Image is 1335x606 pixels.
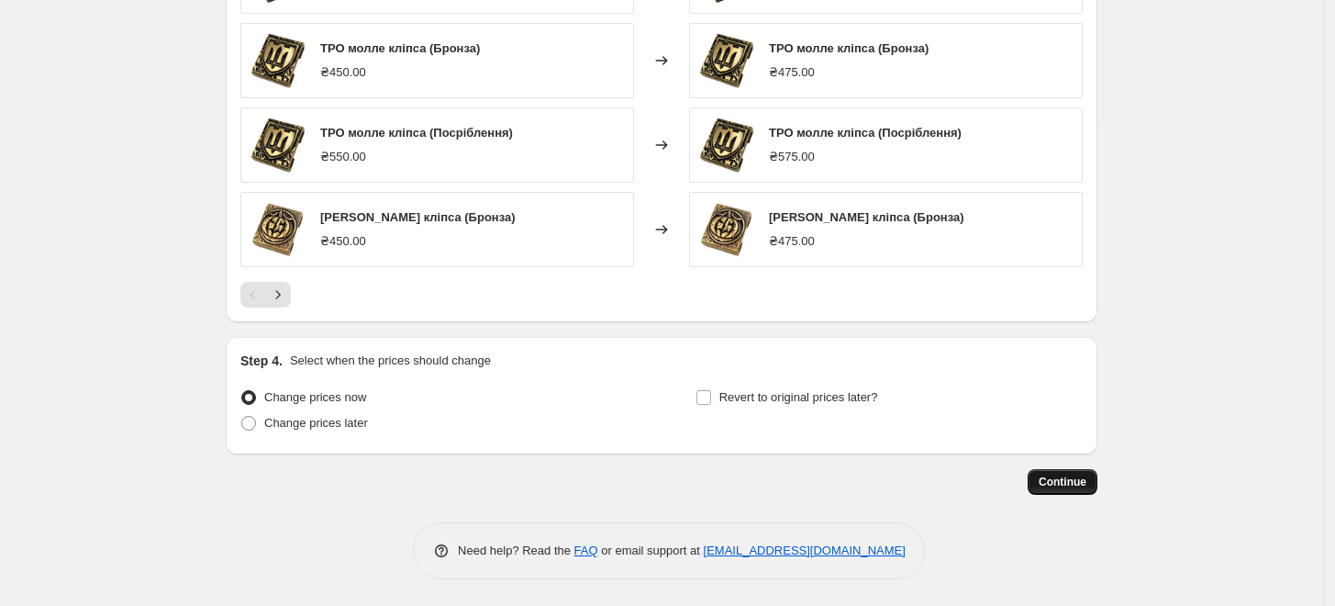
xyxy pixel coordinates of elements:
[265,282,291,308] button: Next
[704,544,906,557] a: [EMAIL_ADDRESS][DOMAIN_NAME]
[264,390,366,404] span: Change prices now
[769,41,929,55] span: ТРО молле кліпса (Бронза)
[250,33,306,88] img: TRO_molleclip_BR_02_80x.jpg
[264,416,368,430] span: Change prices later
[699,202,754,257] img: Halloween_molle_clip_BR_01_e3402760-987e-44c1-9e2c-3337dad46c45_80x.jpg
[769,148,815,166] div: ₴575.00
[1039,475,1086,489] span: Continue
[320,126,513,140] span: ТРО молле кліпса (Посріблення)
[719,390,878,404] span: Revert to original prices later?
[769,126,962,140] span: ТРО молле кліпса (Посріблення)
[240,282,291,308] nav: Pagination
[598,544,704,557] span: or email support at
[458,544,574,557] span: Need help? Read the
[769,210,964,224] span: [PERSON_NAME] кліпса (Бронза)
[699,33,754,88] img: TRO_molleclip_BR_02_80x.jpg
[250,118,306,173] img: TRO_molleclip_BR_02_80x.jpg
[769,232,815,251] div: ₴475.00
[320,148,366,166] div: ₴550.00
[320,232,366,251] div: ₴450.00
[320,63,366,82] div: ₴450.00
[250,202,306,257] img: Halloween_molle_clip_BR_01_e3402760-987e-44c1-9e2c-3337dad46c45_80x.jpg
[240,352,283,370] h2: Step 4.
[1028,469,1097,495] button: Continue
[320,41,480,55] span: ТРО молле кліпса (Бронза)
[769,63,815,82] div: ₴475.00
[699,118,754,173] img: TRO_molleclip_BR_02_80x.jpg
[320,210,516,224] span: [PERSON_NAME] кліпса (Бронза)
[290,352,491,370] p: Select when the prices should change
[574,544,598,557] a: FAQ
